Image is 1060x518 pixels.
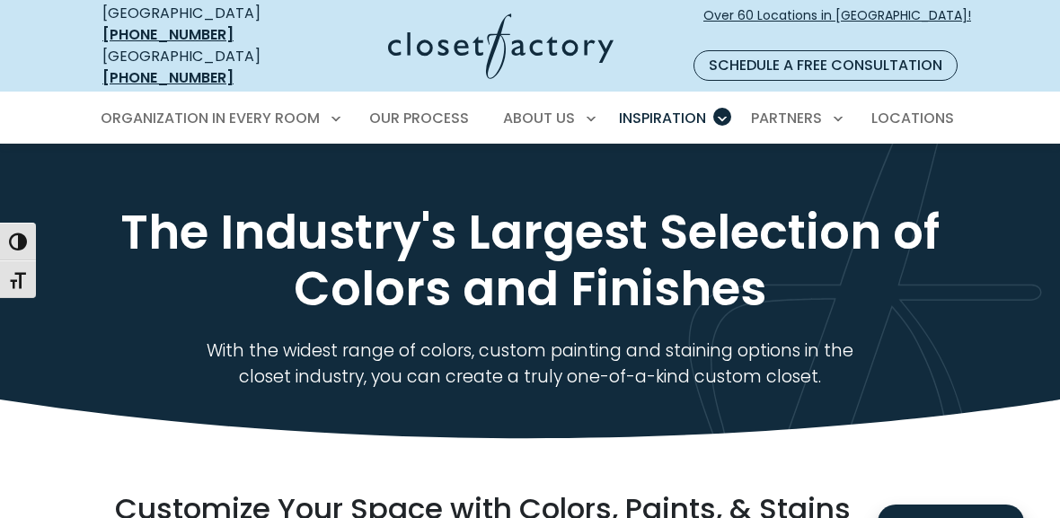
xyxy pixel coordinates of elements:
a: Schedule a Free Consultation [693,50,958,81]
a: [PHONE_NUMBER] [102,24,234,45]
span: With the widest range of colors, custom painting and staining options in the closet industry, you... [207,338,853,389]
h1: The Industry's Largest Selection of Colors and Finishes [115,204,945,317]
span: Locations [871,108,954,128]
span: Our Process [369,108,469,128]
img: Closet Factory Logo [388,13,614,79]
span: About Us [503,108,575,128]
span: Partners [751,108,822,128]
div: [GEOGRAPHIC_DATA] [102,46,298,89]
a: [PHONE_NUMBER] [102,67,234,88]
span: Over 60 Locations in [GEOGRAPHIC_DATA]! [703,6,971,44]
nav: Primary Menu [88,93,972,144]
span: Organization in Every Room [101,108,320,128]
span: Inspiration [619,108,706,128]
div: [GEOGRAPHIC_DATA] [102,3,298,46]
